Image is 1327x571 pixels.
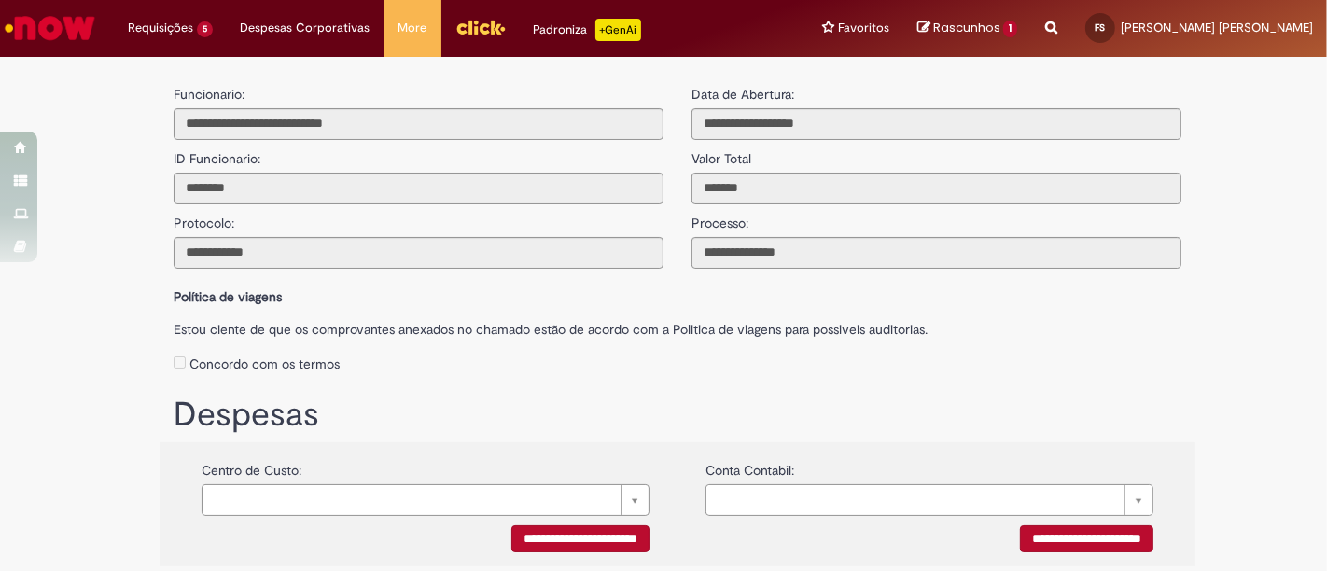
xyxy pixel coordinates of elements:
[241,19,370,37] span: Despesas Corporativas
[455,13,506,41] img: click_logo_yellow_360x200.png
[705,484,1153,516] a: Limpar campo {0}
[933,19,1000,36] span: Rascunhos
[174,397,1181,434] h1: Despesas
[189,355,340,373] label: Concordo com os termos
[174,204,234,232] label: Protocolo:
[202,452,301,480] label: Centro de Custo:
[197,21,213,37] span: 5
[534,19,641,41] div: Padroniza
[174,288,282,305] b: Política de viagens
[2,9,98,47] img: ServiceNow
[838,19,889,37] span: Favoritos
[128,19,193,37] span: Requisições
[691,85,794,104] label: Data de Abertura:
[691,140,751,168] label: Valor Total
[1003,21,1017,37] span: 1
[595,19,641,41] p: +GenAi
[1121,20,1313,35] span: [PERSON_NAME] [PERSON_NAME]
[1096,21,1106,34] span: FS
[398,19,427,37] span: More
[705,452,794,480] label: Conta Contabil:
[174,85,244,104] label: Funcionario:
[691,204,748,232] label: Processo:
[174,140,260,168] label: ID Funcionario:
[202,484,650,516] a: Limpar campo {0}
[174,311,1181,339] label: Estou ciente de que os comprovantes anexados no chamado estão de acordo com a Politica de viagens...
[917,20,1017,37] a: Rascunhos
